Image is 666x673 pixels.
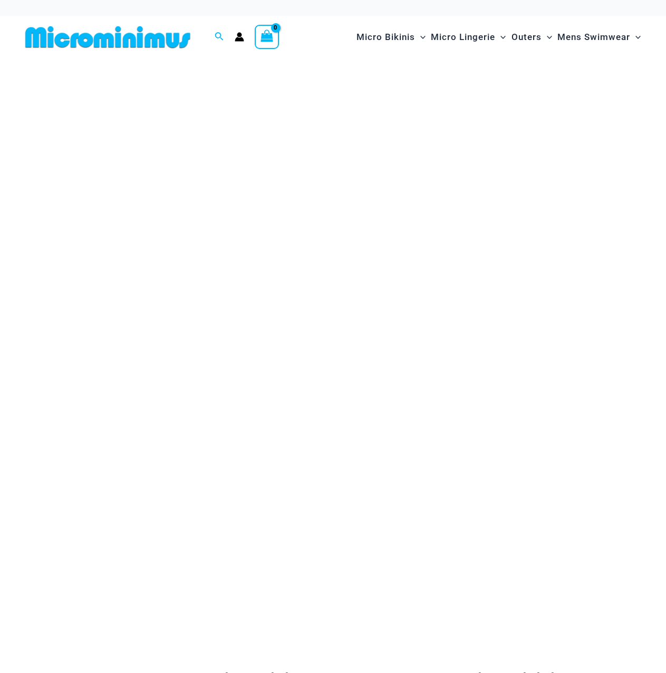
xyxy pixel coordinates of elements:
[509,21,555,53] a: OutersMenu ToggleMenu Toggle
[235,32,244,42] a: Account icon link
[356,24,415,51] span: Micro Bikinis
[215,31,224,44] a: Search icon link
[415,24,426,51] span: Menu Toggle
[428,21,508,53] a: Micro LingerieMenu ToggleMenu Toggle
[542,24,552,51] span: Menu Toggle
[511,24,542,51] span: Outers
[354,21,428,53] a: Micro BikinisMenu ToggleMenu Toggle
[555,21,643,53] a: Mens SwimwearMenu ToggleMenu Toggle
[352,19,645,55] nav: Site Navigation
[21,25,195,49] img: MM SHOP LOGO FLAT
[557,24,630,51] span: Mens Swimwear
[630,24,641,51] span: Menu Toggle
[431,24,495,51] span: Micro Lingerie
[255,25,279,49] a: View Shopping Cart, empty
[495,24,506,51] span: Menu Toggle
